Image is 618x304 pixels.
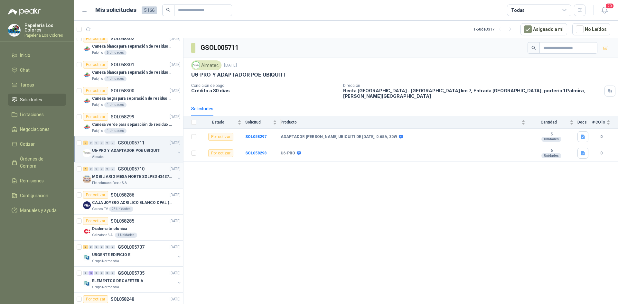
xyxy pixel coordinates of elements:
p: MOBILIARIO MESA NORTE SOLPED 4343782 [92,174,172,180]
p: GSOL005705 [118,271,145,275]
b: U6-PRO [281,151,295,156]
p: [DATE] [170,218,181,224]
div: Por cotizar [208,149,233,157]
b: ADAPTADOR [PERSON_NAME] UBIQUITI DE [DATE], 0.65A, 30W [281,134,397,140]
p: [DATE] [224,62,237,69]
div: 1 - 50 de 3317 [473,24,515,34]
p: SOL058301 [111,62,134,67]
p: Recta [GEOGRAPHIC_DATA] - [GEOGRAPHIC_DATA] km 7, Entrada [GEOGRAPHIC_DATA], portería 1 Palmira ,... [343,88,602,99]
div: 0 [94,167,99,171]
span: Solicitudes [20,96,42,103]
p: Caneca blanca para separación de residuos 121 LT [92,43,172,50]
p: U6-PRO Y ADAPTADOR POE UBIQUITI [92,148,161,154]
a: Por cotizarSOL058301[DATE] Company LogoCaneca blanca para separación de residuos 10 LTPatojito1 U... [74,58,183,84]
span: Inicio [20,52,30,59]
a: Solicitudes [8,94,66,106]
div: 3 [83,245,88,249]
a: Inicio [8,49,66,61]
div: 0 [110,271,115,275]
div: Por cotizar [83,191,108,199]
p: Papelería Los Colores [24,23,66,32]
span: Cotizar [20,141,35,148]
p: [DATE] [170,270,181,276]
span: Tareas [20,81,34,88]
div: 0 [105,141,110,145]
img: Logo peakr [8,8,41,15]
a: SOL058298 [245,151,267,155]
span: search [166,8,171,12]
p: Diadema telefonica [92,226,127,232]
img: Company Logo [83,253,91,261]
img: Company Logo [83,201,91,209]
img: Company Logo [83,97,91,105]
div: 25 Unidades [109,207,133,212]
p: [DATE] [170,192,181,198]
div: 1 Unidades [104,128,126,134]
th: Docs [577,116,592,129]
h1: Mis solicitudes [95,5,136,15]
p: GSOL005707 [118,245,145,249]
div: 0 [94,245,99,249]
p: [DATE] [170,36,181,42]
p: [DATE] [170,140,181,146]
span: Chat [20,67,30,74]
div: 0 [110,141,115,145]
a: 3 0 0 0 0 0 GSOL005707[DATE] Company LogoURGENTE EDIFICIO EGrupo Normandía [83,243,182,264]
div: 0 [99,245,104,249]
button: No Leídos [572,23,610,35]
div: 1 Unidades [104,76,126,81]
span: 20 [605,3,614,9]
div: 1 Unidades [115,233,137,238]
a: Por cotizarSOL058300[DATE] Company LogoCaneca negra para separación de residuo 55 LTPatojito1 Uni... [74,84,183,110]
p: GSOL005711 [118,141,145,145]
div: 0 [89,141,93,145]
div: 0 [99,167,104,171]
div: Por cotizar [83,61,108,69]
th: Cantidad [529,116,577,129]
div: 0 [89,245,93,249]
img: Company Logo [83,45,91,53]
p: URGENTE EDIFICIO E [92,252,130,258]
p: Calzatodo S.A. [92,233,114,238]
p: Patojito [92,102,103,107]
p: ELEMENTOS DE CAFETERIA [92,278,143,284]
p: Caneca negra para separación de residuo 55 LT [92,96,172,102]
div: Por cotizar [83,87,108,95]
a: Por cotizarSOL058286[DATE] Company LogoCAJA JOYERO ACRILICO BLANCO OPAL (En el adjunto mas detall... [74,189,183,215]
button: 20 [599,5,610,16]
p: [DATE] [170,114,181,120]
div: 0 [99,271,104,275]
div: 0 [110,245,115,249]
span: Negociaciones [20,126,50,133]
div: 5 Unidades [104,50,126,55]
div: 0 [99,141,104,145]
span: 5166 [142,6,157,14]
p: [DATE] [170,166,181,172]
a: 4 0 0 0 0 0 GSOL005710[DATE] Company LogoMOBILIARIO MESA NORTE SOLPED 4343782Fleischmann Foods S.A. [83,165,182,186]
img: Company Logo [83,227,91,235]
span: Manuales y ayuda [20,207,57,214]
div: Por cotizar [83,295,108,303]
p: [DATE] [170,296,181,302]
img: Company Logo [83,123,91,131]
p: Dirección [343,83,602,88]
a: Cotizar [8,138,66,150]
div: 0 [94,141,99,145]
p: Almatec [92,154,104,160]
div: 0 [94,271,99,275]
th: Producto [281,116,529,129]
p: Caneca blanca para separación de residuos 10 LT [92,69,172,76]
img: Company Logo [83,280,91,287]
div: 0 [110,167,115,171]
p: U6-PRO Y ADAPTADOR POE UBIQUITI [191,71,285,78]
div: Solicitudes [191,105,213,112]
span: # COTs [592,120,605,124]
a: SOL058297 [245,134,267,139]
p: [DATE] [170,244,181,250]
div: Por cotizar [208,133,233,141]
p: Caneca verde para separación de residuo 55 LT [92,122,172,128]
img: Company Logo [83,175,91,183]
div: Por cotizar [83,35,108,42]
